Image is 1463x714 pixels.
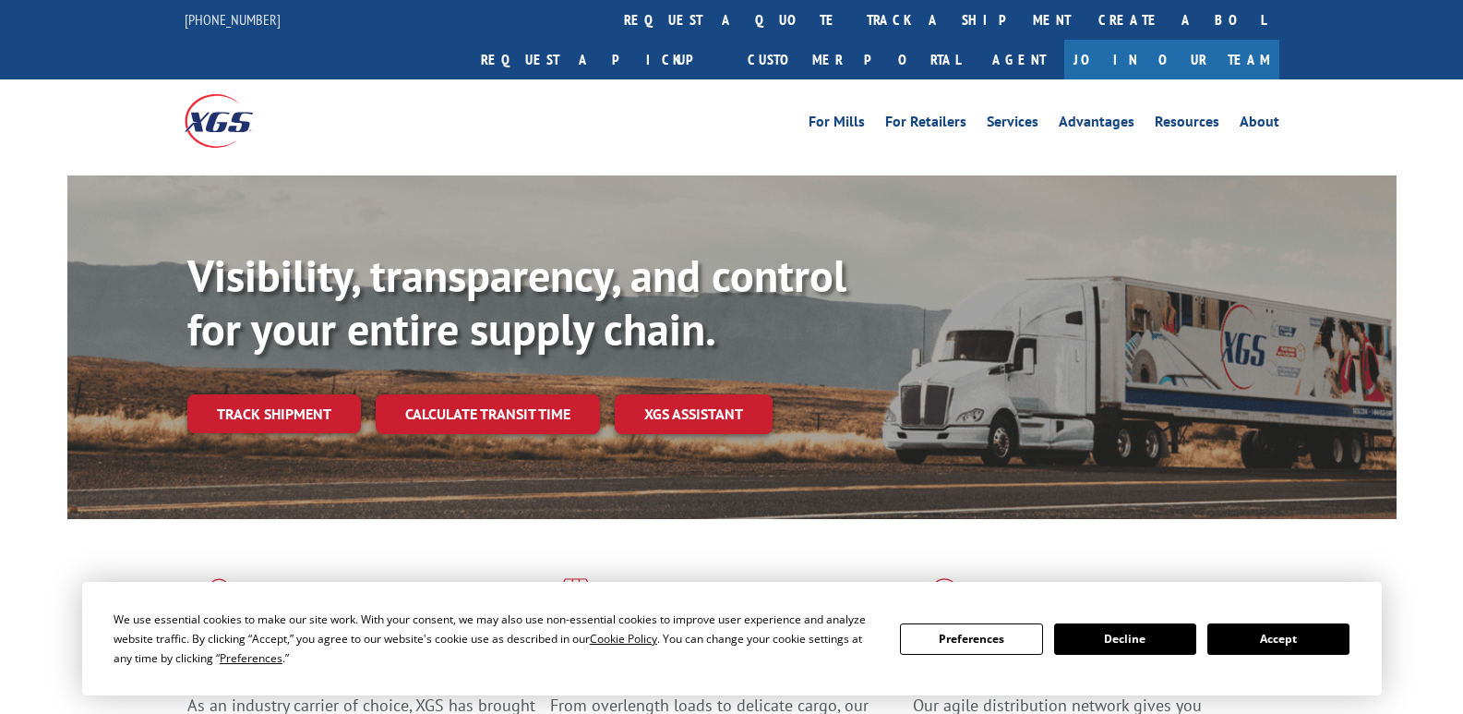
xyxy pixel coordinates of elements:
[1240,115,1279,135] a: About
[987,115,1038,135] a: Services
[615,394,773,434] a: XGS ASSISTANT
[185,10,281,29] a: [PHONE_NUMBER]
[220,650,282,666] span: Preferences
[187,394,361,433] a: Track shipment
[187,247,846,357] b: Visibility, transparency, and control for your entire supply chain.
[1054,623,1196,655] button: Decline
[590,631,657,647] span: Cookie Policy
[1064,40,1279,79] a: Join Our Team
[974,40,1064,79] a: Agent
[467,40,734,79] a: Request a pickup
[114,610,878,668] div: We use essential cookies to make our site work. With your consent, we may also use non-essential ...
[187,578,245,626] img: xgs-icon-total-supply-chain-intelligence-red
[913,578,977,626] img: xgs-icon-flagship-distribution-model-red
[376,394,600,434] a: Calculate transit time
[82,582,1382,696] div: Cookie Consent Prompt
[550,578,594,626] img: xgs-icon-focused-on-flooring-red
[1155,115,1219,135] a: Resources
[900,623,1042,655] button: Preferences
[1207,623,1349,655] button: Accept
[809,115,865,135] a: For Mills
[885,115,966,135] a: For Retailers
[1059,115,1134,135] a: Advantages
[734,40,974,79] a: Customer Portal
